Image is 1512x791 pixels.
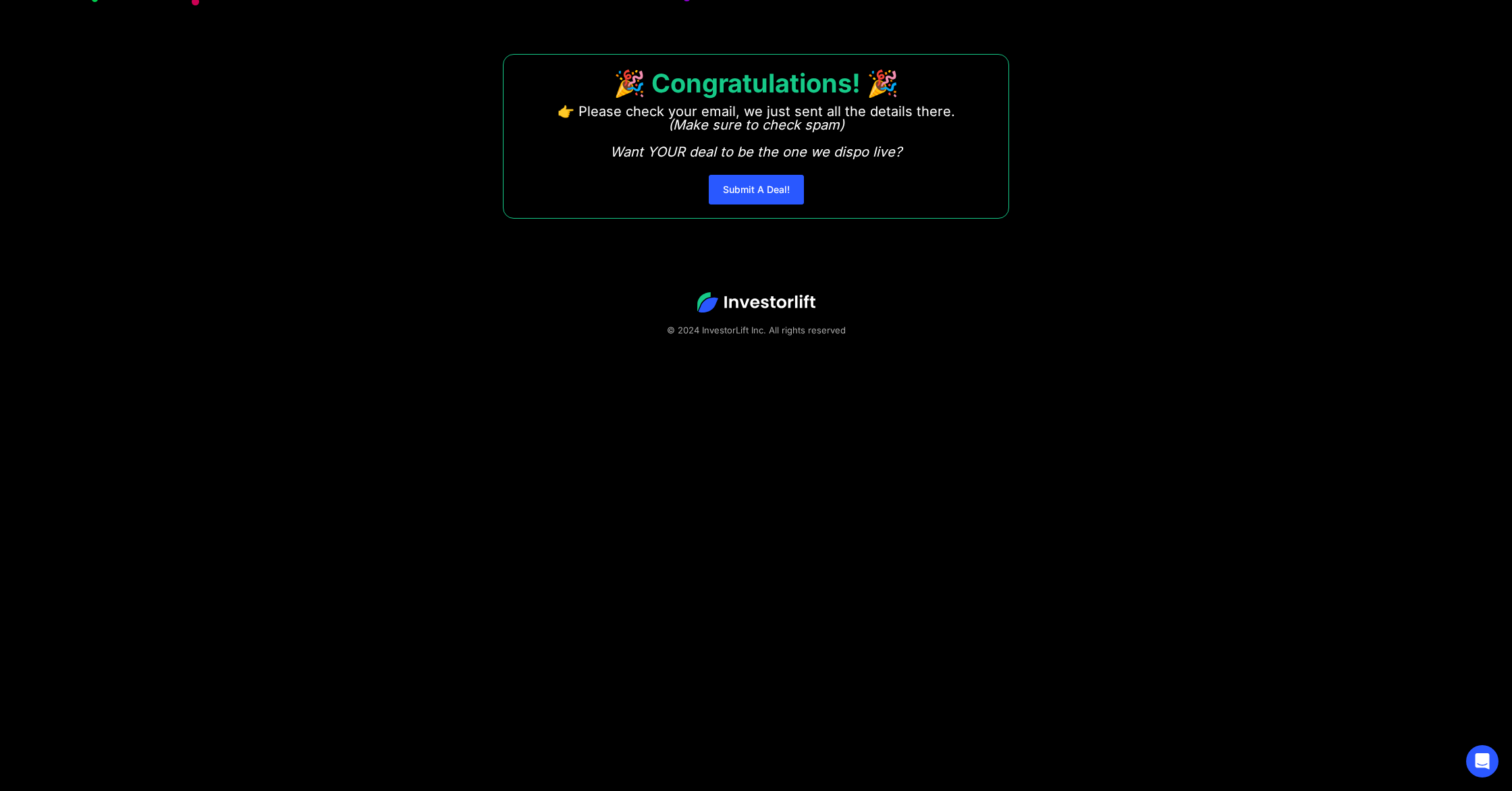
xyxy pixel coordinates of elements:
strong: 🎉 Congratulations! 🎉 [614,67,898,99]
em: (Make sure to check spam) Want YOUR deal to be the one we dispo live? [610,117,902,160]
div: Open Intercom Messenger [1466,745,1498,778]
div: © 2024 InvestorLift Inc. All rights reserved [47,323,1465,337]
p: 👉 Please check your email, we just sent all the details there. ‍ [558,105,955,159]
a: Submit A Deal! [709,175,804,204]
